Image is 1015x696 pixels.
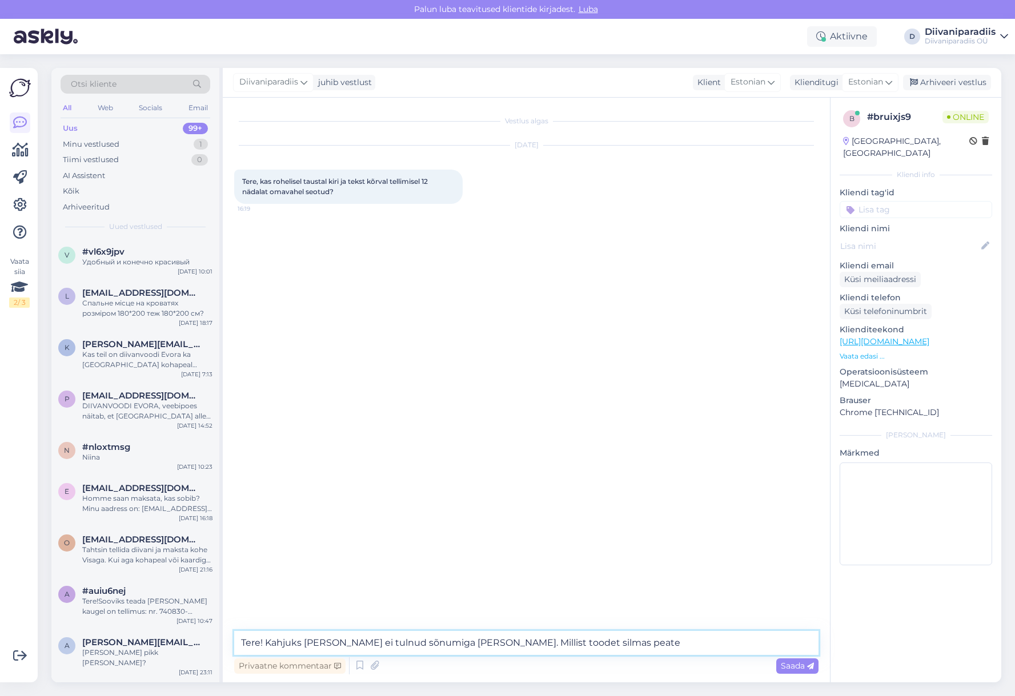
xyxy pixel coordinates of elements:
[61,100,74,115] div: All
[63,123,78,134] div: Uus
[239,76,298,88] span: Diivaniparadiis
[840,240,979,252] input: Lisa nimi
[942,111,989,123] span: Online
[790,77,839,88] div: Klienditugi
[234,658,346,674] div: Privaatne kommentaar
[781,661,814,671] span: Saada
[65,641,70,650] span: A
[64,538,70,547] span: o
[925,37,996,46] div: Diivaniparadiis OÜ
[82,493,212,514] div: Homme saan maksata, kas sobib? Minu aadress on: [EMAIL_ADDRESS][DOMAIN_NAME]
[82,442,130,452] span: #nloxtmsg
[82,647,212,668] div: [PERSON_NAME] pikk [PERSON_NAME]?
[63,154,119,166] div: Tiimi vestlused
[242,177,430,196] span: Tere, kas rohelisel taustal kiri ja tekst kõrval tellimisel 12 nädalat omavahel seotud?
[82,298,212,319] div: Спальне місце на кроватях розміром 180*200 теж 180*200 см?
[867,110,942,124] div: # bruixjs9
[925,27,996,37] div: Diivaniparadiis
[848,76,883,88] span: Estonian
[177,421,212,430] div: [DATE] 14:52
[179,565,212,574] div: [DATE] 21:16
[9,256,30,308] div: Vaata siia
[234,116,819,126] div: Vestlus algas
[840,378,992,390] p: [MEDICAL_DATA]
[840,201,992,218] input: Lisa tag
[63,170,105,182] div: AI Assistent
[82,349,212,370] div: Kas teil on diivanvoodi Evora ka [GEOGRAPHIC_DATA] kohapeal vaatamiseks?
[840,292,992,304] p: Kliendi telefon
[840,407,992,419] p: Chrome [TECHNICAL_ID]
[82,401,212,421] div: DIIVANVOODI EVORA, veebipoes näitab, et [GEOGRAPHIC_DATA] alles. Kas saaks pârnust Tallinna tellida?
[82,483,201,493] span: erikaruban7@gmail.com
[849,114,854,123] span: b
[63,202,110,213] div: Arhiveeritud
[65,395,70,403] span: p
[179,514,212,522] div: [DATE] 16:18
[65,343,70,352] span: k
[82,452,212,462] div: Niina
[234,140,819,150] div: [DATE]
[109,222,162,232] span: Uued vestlused
[63,186,79,197] div: Kõik
[234,631,819,655] textarea: Tere! Kahjuks [PERSON_NAME] ei tulnud sõnumiga [PERSON_NAME]. Millist toodet silmas peate
[82,586,126,596] span: #auiu6nej
[731,76,765,88] span: Estonian
[82,545,212,565] div: Tahtsin tellida diivani ja maksta kohe Visaga. Kui aga kohapeal või kaardiga maksevõimalusele vaj...
[693,77,721,88] div: Klient
[82,596,212,617] div: Tere!Sooviks teada [PERSON_NAME] kaugel on tellimus: nr. 740830-25ONLW
[9,77,31,99] img: Askly Logo
[840,336,929,347] a: [URL][DOMAIN_NAME]
[840,187,992,199] p: Kliendi tag'id
[82,637,201,647] span: Aleksandr.gassilin@gmail.com
[64,446,70,454] span: n
[65,487,69,496] span: e
[238,204,280,213] span: 16:19
[179,668,212,677] div: [DATE] 23:11
[177,462,212,471] div: [DATE] 10:23
[194,139,208,150] div: 1
[137,100,165,115] div: Socials
[314,77,372,88] div: juhib vestlust
[95,100,115,115] div: Web
[176,617,212,625] div: [DATE] 10:47
[807,26,877,47] div: Aktiivne
[65,590,70,598] span: a
[840,223,992,235] p: Kliendi nimi
[191,154,208,166] div: 0
[925,27,1008,46] a: DiivaniparadiisDiivaniparadiis OÜ
[9,297,30,308] div: 2 / 3
[903,75,991,90] div: Arhiveeri vestlus
[840,366,992,378] p: Operatsioonisüsteem
[840,395,992,407] p: Brauser
[82,534,201,545] span: olgapino78@hotmail.com
[181,370,212,379] div: [DATE] 7:13
[82,247,125,257] span: #vl6x9jpv
[82,257,212,267] div: Удобный и конечно красивый
[840,324,992,336] p: Klienditeekond
[63,139,119,150] div: Minu vestlused
[65,251,69,259] span: v
[904,29,920,45] div: D
[843,135,969,159] div: [GEOGRAPHIC_DATA], [GEOGRAPHIC_DATA]
[65,292,69,300] span: L
[178,267,212,276] div: [DATE] 10:01
[183,123,208,134] div: 99+
[82,339,201,349] span: kati.malinovski@gmail.com
[840,272,921,287] div: Küsi meiliaadressi
[186,100,210,115] div: Email
[840,170,992,180] div: Kliendi info
[840,447,992,459] p: Märkmed
[840,260,992,272] p: Kliendi email
[71,78,117,90] span: Otsi kliente
[82,288,201,298] span: Lira.oleandr@gmail.com
[575,4,601,14] span: Luba
[179,319,212,327] div: [DATE] 18:17
[840,304,932,319] div: Küsi telefoninumbrit
[840,430,992,440] div: [PERSON_NAME]
[82,391,201,401] span: pippilottaenok@mail.ee
[840,351,992,361] p: Vaata edasi ...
